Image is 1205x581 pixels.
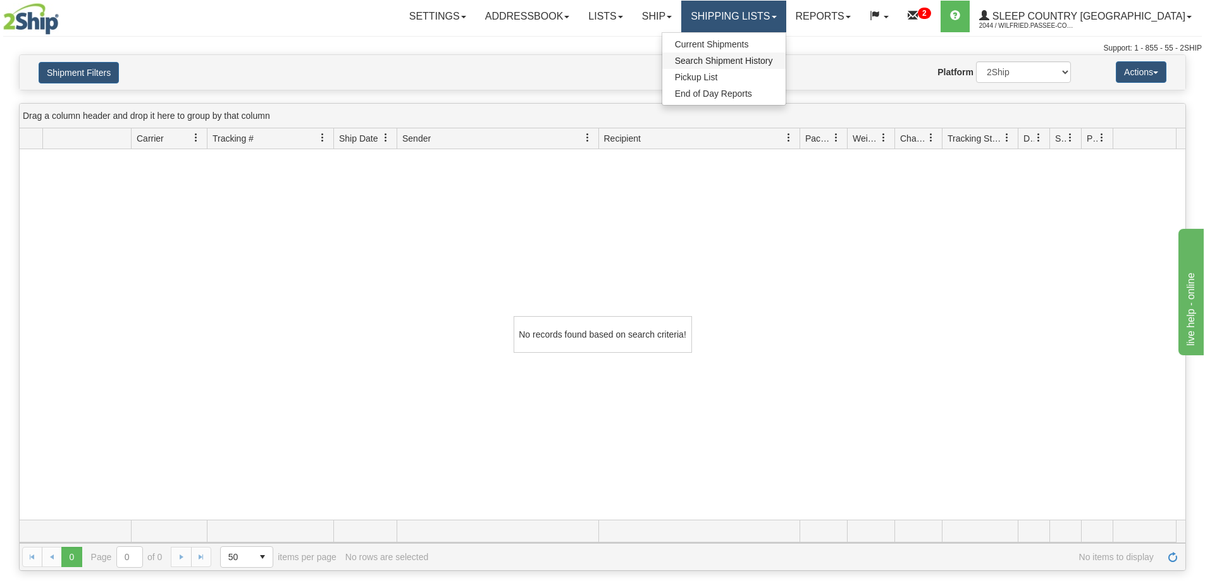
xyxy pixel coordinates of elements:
span: No items to display [437,552,1154,562]
a: Settings [400,1,476,32]
a: Weight filter column settings [873,127,894,149]
a: Tracking # filter column settings [312,127,333,149]
label: Platform [937,66,973,78]
span: Search Shipment History [675,56,773,66]
span: Pickup List [675,72,718,82]
img: logo2044.jpg [3,3,59,35]
span: items per page [220,546,337,568]
a: Ship Date filter column settings [375,127,397,149]
span: select [252,547,273,567]
a: Pickup List [662,69,786,85]
span: 2044 / Wilfried.Passee-Coutrin [979,20,1074,32]
span: Tracking Status [948,132,1003,145]
span: Pickup Status [1087,132,1097,145]
span: Sender [402,132,431,145]
iframe: chat widget [1176,226,1204,355]
a: Recipient filter column settings [778,127,800,149]
div: grid grouping header [20,104,1185,128]
span: Ship Date [339,132,378,145]
span: Shipment Issues [1055,132,1066,145]
a: Refresh [1163,547,1183,567]
sup: 2 [918,8,931,19]
span: Page 0 [61,547,82,567]
span: Tracking # [213,132,254,145]
span: End of Day Reports [675,89,752,99]
button: Shipment Filters [39,62,119,83]
a: Search Shipment History [662,52,786,69]
span: Weight [853,132,879,145]
a: Tracking Status filter column settings [996,127,1018,149]
a: Reports [786,1,860,32]
a: End of Day Reports [662,85,786,102]
a: Current Shipments [662,36,786,52]
button: Actions [1116,61,1166,83]
span: Recipient [604,132,641,145]
a: Addressbook [476,1,579,32]
a: Charge filter column settings [920,127,942,149]
div: No records found based on search criteria! [514,316,692,353]
div: Support: 1 - 855 - 55 - 2SHIP [3,43,1202,54]
a: Ship [633,1,681,32]
a: Shipping lists [681,1,786,32]
a: Sender filter column settings [577,127,598,149]
span: Charge [900,132,927,145]
a: Carrier filter column settings [185,127,207,149]
a: Lists [579,1,632,32]
span: Current Shipments [675,39,749,49]
a: Shipment Issues filter column settings [1060,127,1081,149]
span: Page of 0 [91,546,163,568]
span: Carrier [137,132,164,145]
a: Packages filter column settings [825,127,847,149]
div: No rows are selected [345,552,429,562]
a: Pickup Status filter column settings [1091,127,1113,149]
a: 2 [898,1,941,32]
span: Packages [805,132,832,145]
span: Delivery Status [1023,132,1034,145]
span: Sleep Country [GEOGRAPHIC_DATA] [989,11,1185,21]
div: live help - online [9,8,117,23]
span: Page sizes drop down [220,546,273,568]
a: Delivery Status filter column settings [1028,127,1049,149]
a: Sleep Country [GEOGRAPHIC_DATA] 2044 / Wilfried.Passee-Coutrin [970,1,1201,32]
span: 50 [228,551,245,563]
